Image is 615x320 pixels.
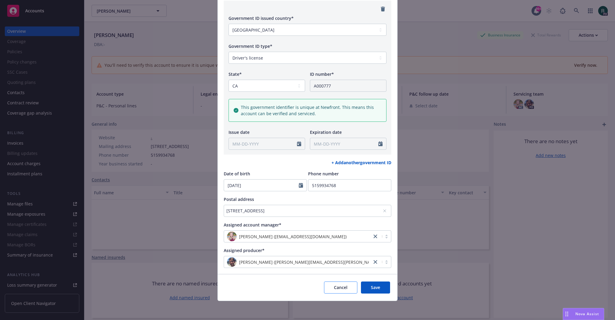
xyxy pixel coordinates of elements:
span: [PERSON_NAME] ([PERSON_NAME][EMAIL_ADDRESS][PERSON_NAME][DOMAIN_NAME]) [239,259,414,265]
span: ID number* [310,71,334,77]
a: close [372,258,379,266]
span: Cancel [334,285,347,290]
span: Nova Assist [575,311,599,316]
input: Driver's license number [310,80,386,92]
span: Phone number [308,171,339,177]
button: Nova Assist [563,308,604,320]
div: Drag to move [563,308,571,320]
img: photo [227,257,237,267]
a: close [372,233,379,240]
span: Expiration date [310,129,342,135]
input: MM-DD-YYYY [310,138,386,150]
span: This government identifier is unique at Newfront. This means this account can be verified and ser... [241,104,381,117]
input: Enter phone number [308,179,391,191]
span: Assigned producer* [224,248,265,253]
div: [STREET_ADDRESS] [226,208,383,214]
span: Assigned account manager* [224,222,281,228]
span: Date of birth [224,171,250,177]
span: photo[PERSON_NAME] ([PERSON_NAME][EMAIL_ADDRESS][PERSON_NAME][DOMAIN_NAME]) [227,257,369,267]
a: remove [379,5,386,13]
span: Issue date [229,129,250,135]
input: MM/DD/yyyy [224,179,307,191]
span: State* [229,71,242,77]
span: Government ID issued country* [229,15,294,21]
button: Cancel [324,282,357,294]
span: Postal address [224,196,254,202]
span: [PERSON_NAME] ([EMAIL_ADDRESS][DOMAIN_NAME]) [239,233,347,240]
span: Government ID type* [229,43,272,49]
span: Save [371,285,380,290]
input: MM-DD-YYYY [229,138,305,150]
img: photo [227,232,237,241]
a: + Add another government ID [332,160,391,165]
span: photo[PERSON_NAME] ([EMAIL_ADDRESS][DOMAIN_NAME]) [227,232,369,241]
button: [STREET_ADDRESS] [224,205,391,217]
button: Save [361,282,390,294]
